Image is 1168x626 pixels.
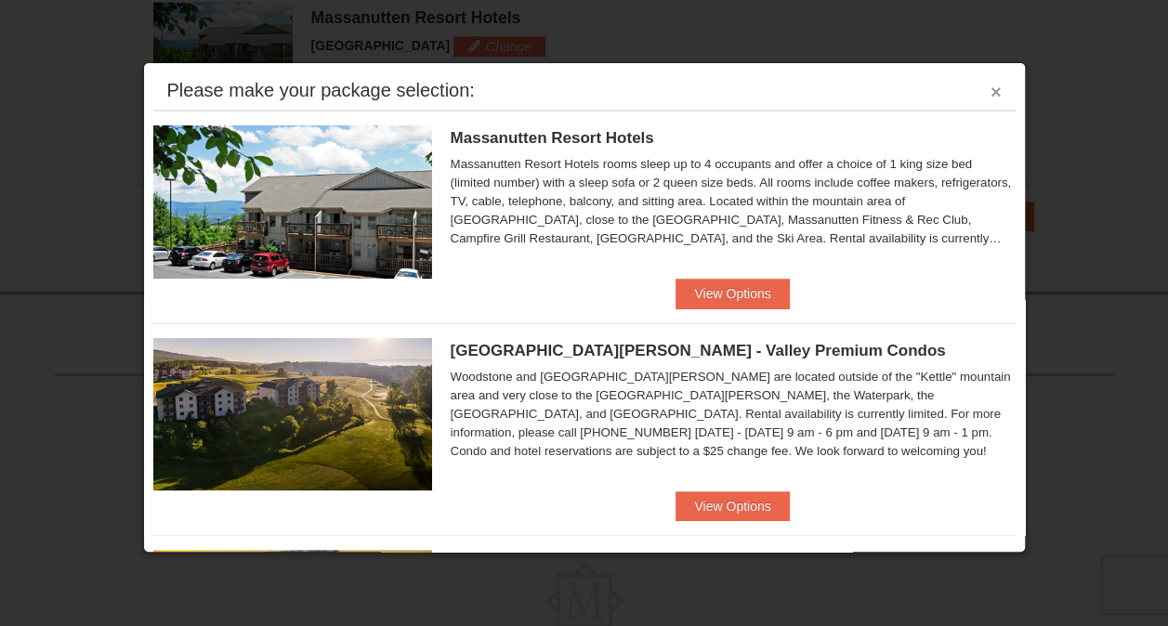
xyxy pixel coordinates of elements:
div: Please make your package selection: [167,81,475,99]
button: × [991,83,1002,101]
span: [GEOGRAPHIC_DATA][PERSON_NAME] - Valley Premium Condos [451,342,946,359]
div: Woodstone and [GEOGRAPHIC_DATA][PERSON_NAME] are located outside of the "Kettle" mountain area an... [451,368,1016,461]
button: View Options [676,279,789,308]
div: Massanutten Resort Hotels rooms sleep up to 4 occupants and offer a choice of 1 king size bed (li... [451,155,1016,248]
span: Massanutten Resort Hotels [451,129,654,147]
button: View Options [676,491,789,521]
img: 19219026-1-e3b4ac8e.jpg [153,125,432,278]
img: 19219041-4-ec11c166.jpg [153,338,432,490]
